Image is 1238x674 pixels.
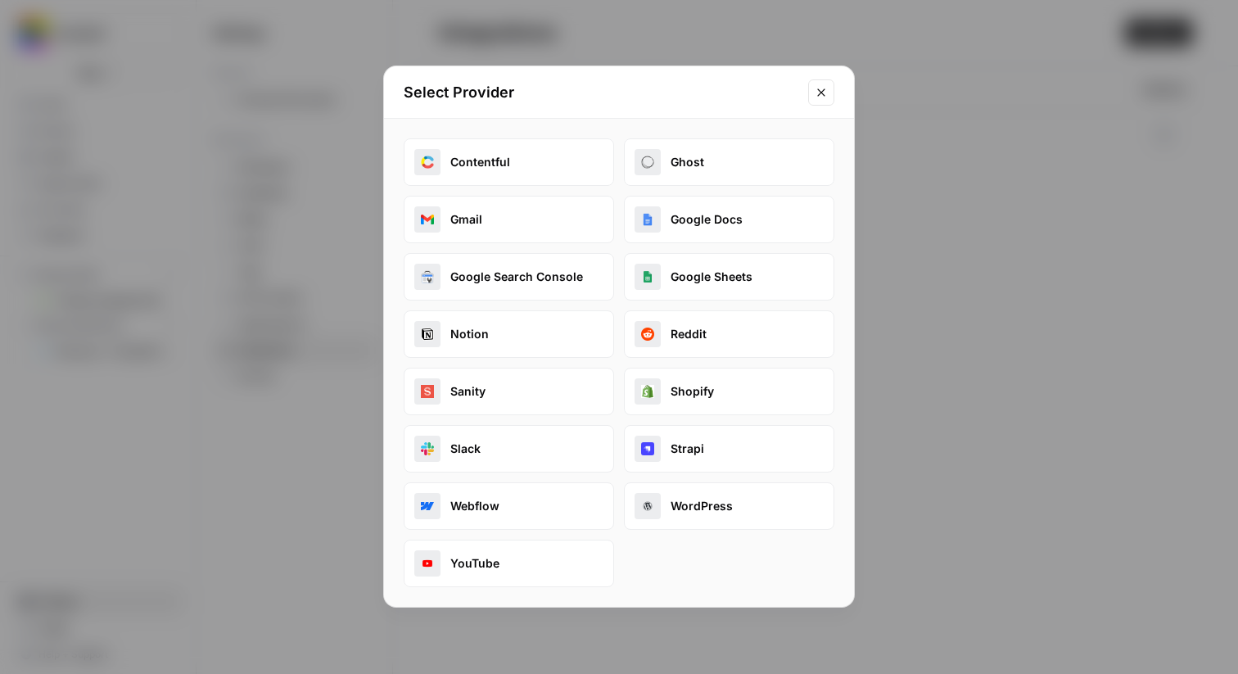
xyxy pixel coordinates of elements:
[641,213,654,226] img: google_docs
[641,270,654,283] img: google_sheets
[641,385,654,398] img: shopify
[404,138,614,186] button: contentfulContentful
[641,156,654,169] img: ghost
[624,310,834,358] button: redditReddit
[421,270,434,283] img: google_search_console
[808,79,834,106] button: Close modal
[641,500,654,513] img: wordpress
[404,368,614,415] button: sanitySanity
[404,425,614,473] button: slackSlack
[404,81,798,104] h2: Select Provider
[404,253,614,301] button: google_search_consoleGoogle Search Console
[624,425,834,473] button: strapiStrapi
[624,368,834,415] button: shopifyShopify
[421,557,434,570] img: youtube
[641,442,654,455] img: strapi
[624,482,834,530] button: wordpressWordPress
[404,540,614,587] button: youtubeYouTube
[404,482,614,530] button: webflow_oauthWebflow
[624,196,834,243] button: google_docsGoogle Docs
[421,156,434,169] img: contentful
[421,328,434,341] img: notion
[624,138,834,186] button: ghostGhost
[404,196,614,243] button: gmailGmail
[404,310,614,358] button: notionNotion
[641,328,654,341] img: reddit
[421,500,434,513] img: webflow_oauth
[421,442,434,455] img: slack
[421,385,434,398] img: sanity
[421,213,434,226] img: gmail
[624,253,834,301] button: google_sheetsGoogle Sheets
